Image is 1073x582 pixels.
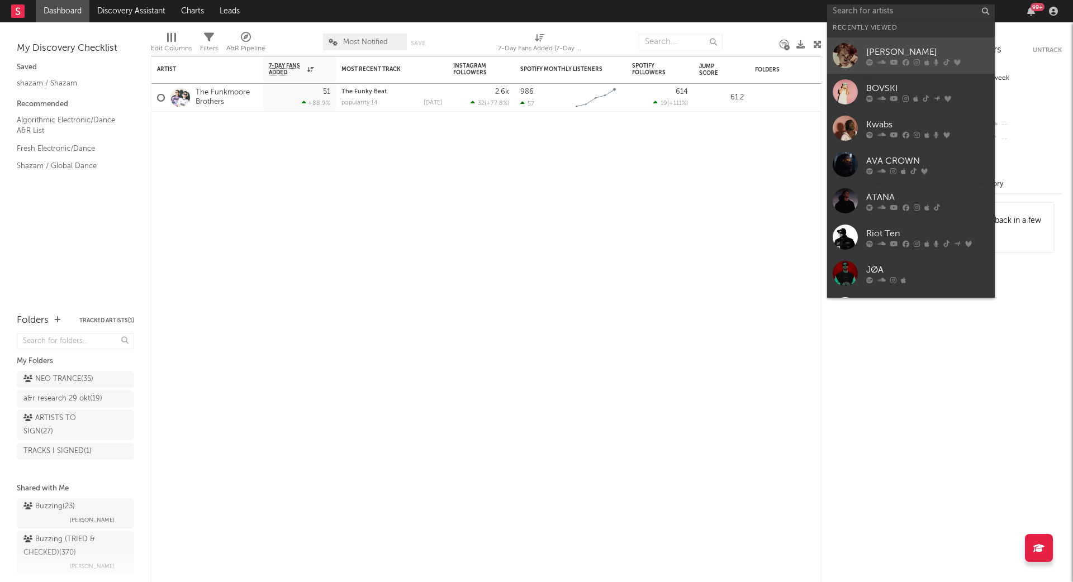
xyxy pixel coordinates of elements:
[341,66,425,73] div: Most Recent Track
[17,443,134,460] a: TRACKS I SIGNED(1)
[632,63,671,76] div: Spotify Followers
[343,39,388,46] span: Most Notified
[676,88,688,96] div: 614
[17,142,123,155] a: Fresh Electronic/Dance
[486,101,507,107] span: +77.8 %
[17,498,134,528] a: Buzzing(23)[PERSON_NAME]
[866,264,989,277] div: JØA
[866,118,989,132] div: Kwabs
[269,63,305,76] span: 7-Day Fans Added
[1031,3,1044,11] div: 99 +
[196,88,258,107] a: The Funkmoore Brothers
[23,412,102,438] div: ARTISTS TO SIGN ( 27 )
[323,88,330,96] div: 51
[498,28,582,60] div: 7-Day Fans Added (7-Day Fans Added)
[520,88,534,96] div: 986
[17,160,123,172] a: Shazam / Global Dance
[866,46,989,59] div: [PERSON_NAME]
[17,333,134,349] input: Search for folders...
[226,28,265,60] div: A&R Pipeline
[639,34,723,50] input: Search...
[17,77,123,89] a: shazam / Shazam
[827,255,995,292] a: JØA
[755,66,839,73] div: Folders
[200,28,218,60] div: Filters
[453,63,492,76] div: Instagram Followers
[226,42,265,55] div: A&R Pipeline
[23,533,125,560] div: Buzzing (TRIED & CHECKED) ( 370 )
[827,4,995,18] input: Search for artists
[520,100,534,107] div: 57
[866,227,989,241] div: Riot Ten
[23,445,92,458] div: TRACKS I SIGNED ( 1 )
[70,513,115,527] span: [PERSON_NAME]
[79,318,134,323] button: Tracked Artists(1)
[827,146,995,183] a: AVA CROWN
[498,42,582,55] div: 7-Day Fans Added (7-Day Fans Added)
[151,42,192,55] div: Edit Columns
[661,101,667,107] span: 19
[827,37,995,74] a: [PERSON_NAME]
[17,410,134,440] a: ARTISTS TO SIGN(27)
[157,66,241,73] div: Artist
[200,42,218,55] div: Filters
[699,91,744,104] div: 61.2
[17,42,134,55] div: My Discovery Checklist
[23,373,93,386] div: NEO TRANCE ( 35 )
[866,191,989,204] div: ATANA
[302,99,330,107] div: +88.9 %
[827,183,995,219] a: ATANA
[424,100,442,106] div: [DATE]
[17,371,134,388] a: NEO TRANCE(35)
[653,99,688,107] div: ( )
[70,560,115,573] span: [PERSON_NAME]
[866,82,989,96] div: BOVSKI
[17,531,134,575] a: Buzzing (TRIED & CHECKED)(370)[PERSON_NAME]
[17,482,134,495] div: Shared with Me
[17,355,134,368] div: My Folders
[341,100,378,106] div: popularity: 14
[495,88,509,96] div: 2.6k
[866,155,989,168] div: AVA CROWN
[23,500,75,513] div: Buzzing ( 23 )
[151,28,192,60] div: Edit Columns
[17,61,134,74] div: Saved
[520,66,604,73] div: Spotify Monthly Listeners
[827,110,995,146] a: Kwabs
[827,74,995,110] a: BOVSKI
[411,40,425,46] button: Save
[827,219,995,255] a: Riot Ten
[341,89,442,95] div: The Funky Beat
[17,114,123,137] a: Algorithmic Electronic/Dance A&R List
[987,132,1062,146] div: --
[827,292,995,328] a: Bonkers
[669,101,686,107] span: +111 %
[23,392,102,406] div: a&r research 29 okt ( 19 )
[833,21,989,35] div: Recently Viewed
[17,314,49,327] div: Folders
[341,89,387,95] a: The Funky Beat
[1027,7,1035,16] button: 99+
[478,101,485,107] span: 32
[987,117,1062,132] div: --
[571,84,621,112] svg: Chart title
[17,390,134,407] a: a&r research 29 okt(19)
[17,98,134,111] div: Recommended
[1033,45,1062,56] button: Untrack
[471,99,509,107] div: ( )
[699,63,727,77] div: Jump Score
